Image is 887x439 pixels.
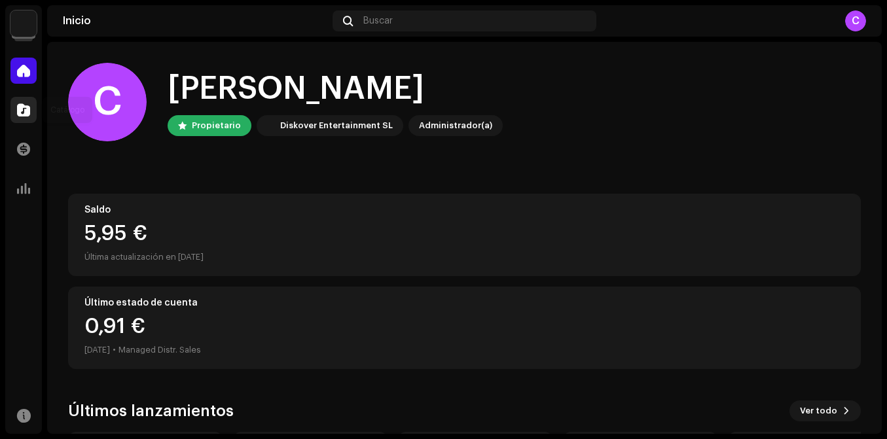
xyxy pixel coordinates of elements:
[280,118,393,133] div: Diskover Entertainment SL
[363,16,393,26] span: Buscar
[168,68,503,110] div: [PERSON_NAME]
[113,342,116,358] div: •
[259,118,275,133] img: 297a105e-aa6c-4183-9ff4-27133c00f2e2
[68,194,861,276] re-o-card-value: Saldo
[845,10,866,31] div: C
[84,342,110,358] div: [DATE]
[10,10,37,37] img: 297a105e-aa6c-4183-9ff4-27133c00f2e2
[118,342,201,358] div: Managed Distr. Sales
[68,400,234,421] h3: Últimos lanzamientos
[192,118,241,133] div: Propietario
[800,398,837,424] span: Ver todo
[63,16,327,26] div: Inicio
[68,63,147,141] div: C
[419,118,492,133] div: Administrador(a)
[789,400,861,421] button: Ver todo
[84,205,844,215] div: Saldo
[84,298,844,308] div: Último estado de cuenta
[84,249,844,265] div: Última actualización en [DATE]
[68,287,861,369] re-o-card-value: Último estado de cuenta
